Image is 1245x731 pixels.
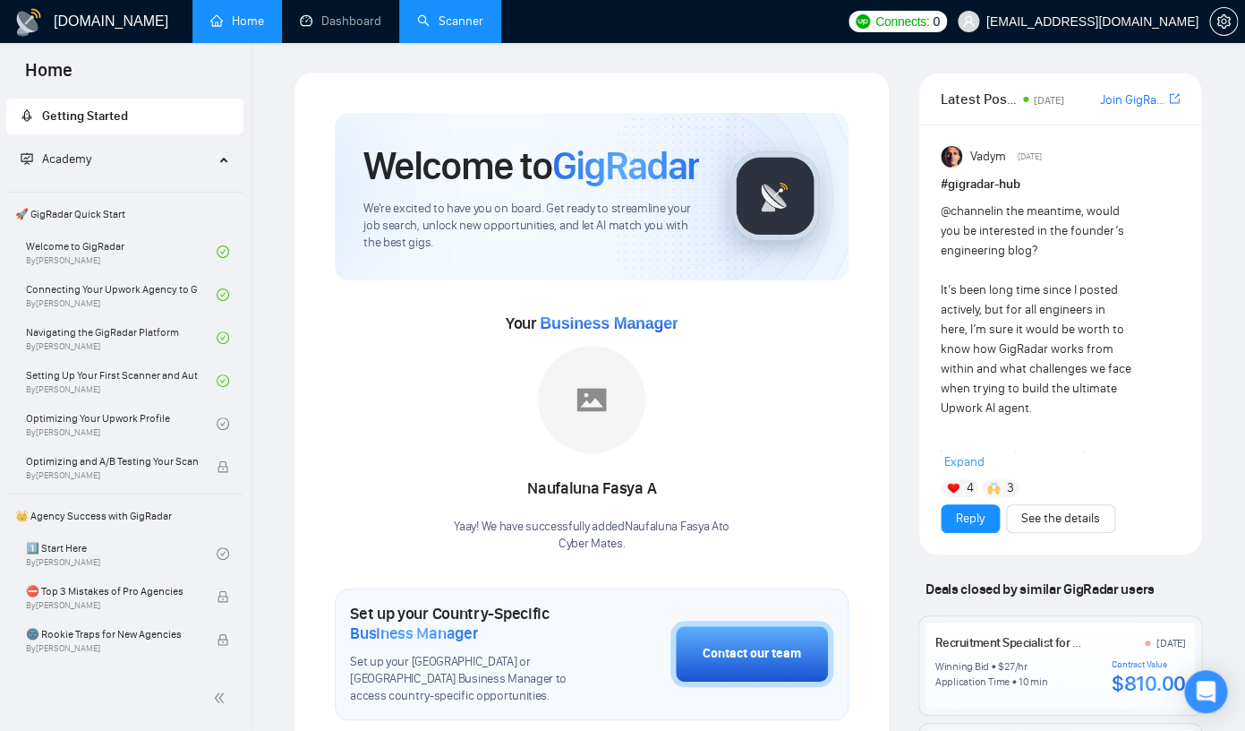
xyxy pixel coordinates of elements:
[918,573,1161,605] span: Deals closed by similar GigRadar users
[8,196,242,232] span: 🚀 GigRadar Quick Start
[454,474,729,504] div: Naufaluna Fasya A
[1169,90,1180,107] a: export
[941,146,962,168] img: Vadym
[217,417,229,430] span: check-circle
[956,509,985,529] a: Reply
[21,151,91,167] span: Academy
[8,498,242,534] span: 👑 Agency Success with GigRadar
[856,14,870,29] img: upwork-logo.png
[300,13,381,29] a: dashboardDashboard
[26,625,198,643] span: 🌚 Rookie Traps for New Agencies
[1034,94,1064,107] span: [DATE]
[26,452,198,470] span: Optimizing and A/B Testing Your Scanner for Better Results
[213,689,231,707] span: double-left
[217,633,229,646] span: lock
[26,404,217,443] a: Optimizing Your Upwork ProfileBy[PERSON_NAME]
[217,331,229,344] span: check-circle
[1209,7,1238,36] button: setting
[1169,91,1180,106] span: export
[670,621,833,687] button: Contact our team
[941,203,993,219] span: @channel
[42,151,91,167] span: Academy
[350,654,581,705] span: Set up your [GEOGRAPHIC_DATA] or [GEOGRAPHIC_DATA] Business Manager to access country-specific op...
[1018,149,1042,165] span: [DATE]
[14,8,43,37] img: logo
[217,245,229,258] span: check-circle
[970,147,1006,167] span: Vadym
[26,600,198,611] span: By [PERSON_NAME]
[26,534,217,573] a: 1️⃣ Start HereBy[PERSON_NAME]
[1156,636,1186,650] div: [DATE]
[552,142,699,190] span: GigRadar
[966,479,973,497] span: 4
[998,659,1004,674] div: $
[210,13,264,29] a: homeHome
[26,361,217,400] a: Setting Up Your First Scanner and Auto-BidderBy[PERSON_NAME]
[217,374,229,387] span: check-circle
[933,12,940,31] span: 0
[1014,659,1027,674] div: /hr
[26,275,217,314] a: Connecting Your Upwork Agency to GigRadarBy[PERSON_NAME]
[26,318,217,357] a: Navigating the GigRadar PlatformBy[PERSON_NAME]
[350,623,478,643] span: Business Manager
[11,57,87,95] span: Home
[941,88,1018,110] span: Latest Posts from the GigRadar Community
[1021,509,1100,529] a: See the details
[26,582,198,600] span: ⛔ Top 3 Mistakes of Pro Agencies
[363,142,699,190] h1: Welcome to
[935,675,1010,689] div: Application Time
[941,504,1000,533] button: Reply
[417,13,483,29] a: searchScanner
[941,175,1180,194] h1: # gigradar-hub
[1112,659,1186,670] div: Contract Value
[26,643,198,654] span: By [PERSON_NAME]
[506,314,678,333] span: Your
[538,346,645,453] img: placeholder.png
[21,152,33,165] span: fund-projection-screen
[1210,14,1237,29] span: setting
[6,99,243,134] li: Getting Started
[26,232,217,271] a: Welcome to GigRadarBy[PERSON_NAME]
[1004,659,1015,674] div: 27
[1112,670,1186,697] div: $810.00
[1006,504,1115,533] button: See the details
[217,460,229,473] span: lock
[1184,670,1227,713] div: Open Intercom Messenger
[1007,479,1014,497] span: 3
[1100,90,1165,110] a: Join GigRadar Slack Community
[454,519,729,553] div: Yaay! We have successfully added Naufaluna Fasya A to
[962,15,975,28] span: user
[1019,675,1048,689] div: 10 min
[217,288,229,301] span: check-circle
[947,482,959,494] img: ❤️
[350,604,581,643] h1: Set up your Country-Specific
[935,635,1198,650] a: Recruitment Specialist for Automotive Repair Shop
[730,151,820,241] img: gigradar-logo.png
[363,201,702,252] span: We're excited to have you on board. Get ready to streamline your job search, unlock new opportuni...
[703,644,801,664] div: Contact our team
[42,108,128,124] span: Getting Started
[987,482,1000,494] img: 🙌
[217,547,229,560] span: check-circle
[1209,14,1238,29] a: setting
[217,590,229,603] span: lock
[935,659,989,674] div: Winning Bid
[944,454,985,469] span: Expand
[26,470,198,481] span: By [PERSON_NAME]
[540,314,678,332] span: Business Manager
[875,12,929,31] span: Connects:
[21,109,33,122] span: rocket
[454,536,729,553] p: Cyber Mates .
